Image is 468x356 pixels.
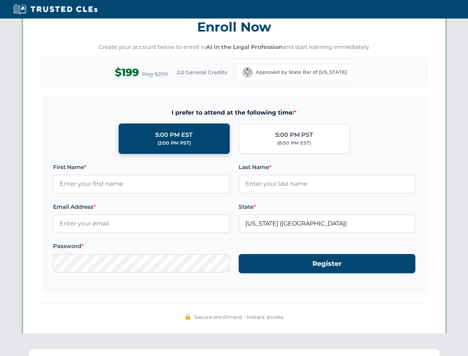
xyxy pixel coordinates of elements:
[275,130,313,140] div: 5:00 PM PST
[41,15,427,39] h3: Enroll Now
[157,139,191,147] div: (2:00 PM PST)
[239,175,415,193] input: Enter your last name
[239,254,415,274] button: Register
[206,43,283,50] strong: AI in the Legal Profession
[11,4,100,15] img: Trusted CLEs
[239,214,415,233] input: California (CA)
[239,202,415,211] label: State
[239,163,415,172] label: Last Name
[53,163,230,172] label: First Name
[53,214,230,233] input: Enter your email
[185,314,191,320] img: 🔒
[53,108,415,118] span: I prefer to attend at the following time:
[142,70,168,79] span: Reg $299
[277,139,311,147] div: (8:00 PM EST)
[194,313,283,321] span: Secure enrollment • Instant access
[242,67,253,78] img: California Bar
[115,64,139,81] span: $199
[53,175,230,193] input: Enter your first name
[177,68,227,76] span: 2.0 General Credits
[53,202,230,211] label: Email Address
[256,69,347,76] span: Approved by State Bar of [US_STATE]
[155,130,193,140] div: 5:00 PM EST
[41,43,427,52] p: Create your account below to enroll in and start learning immediately.
[53,242,230,251] label: Password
